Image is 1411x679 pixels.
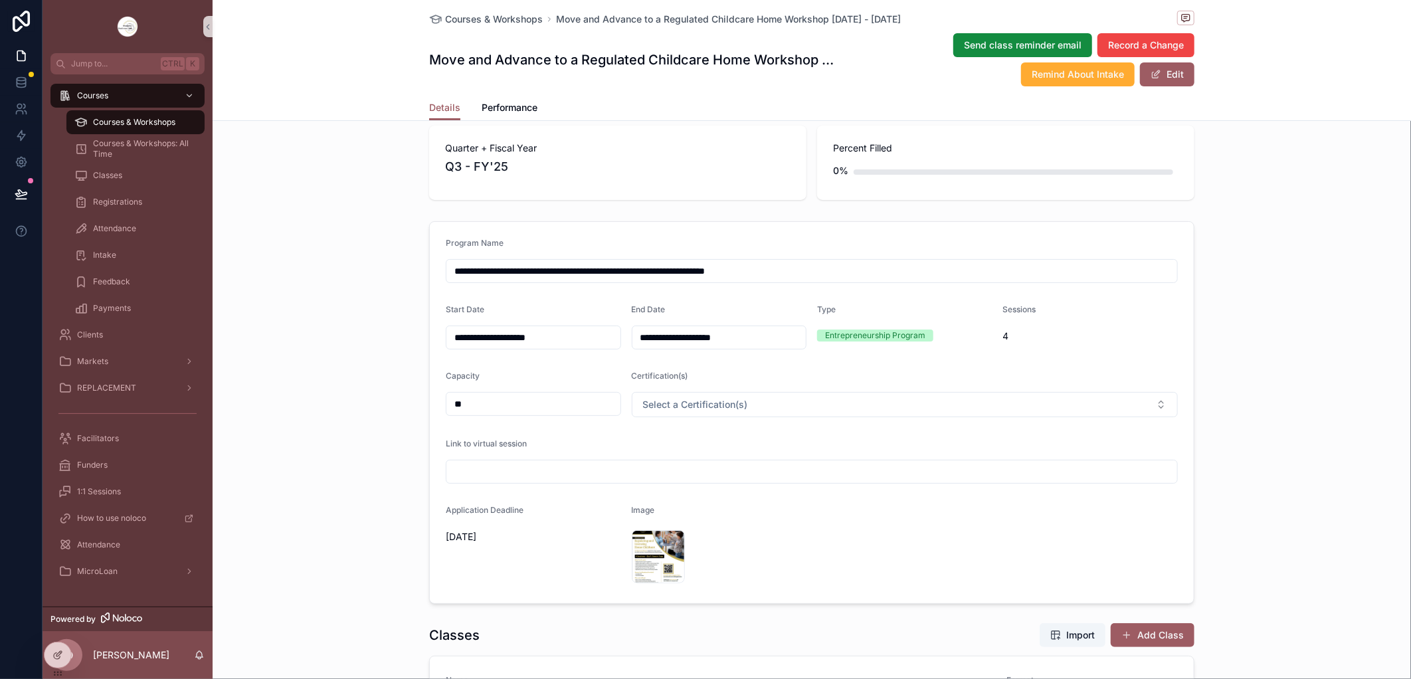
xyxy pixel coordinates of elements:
[1021,62,1135,86] button: Remind About Intake
[817,304,836,314] span: Type
[482,101,537,114] span: Performance
[66,217,205,241] a: Attendance
[187,58,198,69] span: K
[93,138,191,159] span: Courses & Workshops: All Time
[161,57,185,70] span: Ctrl
[77,433,119,444] span: Facilitators
[77,90,108,101] span: Courses
[93,276,130,287] span: Feedback
[429,13,543,26] a: Courses & Workshops
[43,607,213,631] a: Powered by
[50,427,205,450] a: Facilitators
[556,13,901,26] a: Move and Advance to a Regulated Childcare Home Workshop [DATE] - [DATE]
[1108,39,1184,52] span: Record a Change
[50,533,205,557] a: Attendance
[643,398,748,411] span: Select a Certification(s)
[833,142,1178,155] span: Percent Filled
[1111,623,1194,647] button: Add Class
[1040,623,1105,647] button: Import
[953,33,1092,57] button: Send class reminder email
[93,170,122,181] span: Classes
[77,460,108,470] span: Funders
[66,137,205,161] a: Courses & Workshops: All Time
[632,392,1178,417] button: Select Button
[445,157,791,176] span: Q3 - FY'25
[50,323,205,347] a: Clients
[93,648,169,662] p: [PERSON_NAME]
[50,506,205,530] a: How to use noloco
[1003,304,1036,314] span: Sessions
[66,190,205,214] a: Registrations
[446,238,504,248] span: Program Name
[71,58,155,69] span: Jump to...
[446,438,527,448] span: Link to virtual session
[50,453,205,477] a: Funders
[66,163,205,187] a: Classes
[50,480,205,504] a: 1:1 Sessions
[446,304,484,314] span: Start Date
[632,304,666,314] span: End Date
[93,223,136,234] span: Attendance
[66,243,205,267] a: Intake
[825,330,925,341] div: Entrepreneurship Program
[93,303,131,314] span: Payments
[632,505,655,515] span: Image
[445,13,543,26] span: Courses & Workshops
[1003,330,1178,343] span: 4
[93,197,142,207] span: Registrations
[429,101,460,114] span: Details
[1066,629,1095,642] span: Import
[445,142,791,155] span: Quarter + Fiscal Year
[77,513,146,524] span: How to use noloco
[446,371,480,381] span: Capacity
[964,39,1082,52] span: Send class reminder email
[117,16,138,37] img: App logo
[77,539,120,550] span: Attendance
[50,84,205,108] a: Courses
[50,614,96,625] span: Powered by
[1032,68,1124,81] span: Remind About Intake
[482,96,537,122] a: Performance
[50,53,205,74] button: Jump to...CtrlK
[446,530,621,543] span: [DATE]
[50,559,205,583] a: MicroLoan
[429,96,460,121] a: Details
[77,383,136,393] span: REPLACEMENT
[77,356,108,367] span: Markets
[429,50,836,69] h1: Move and Advance to a Regulated Childcare Home Workshop [DATE] - [DATE]
[77,330,103,340] span: Clients
[77,486,121,497] span: 1:1 Sessions
[66,110,205,134] a: Courses & Workshops
[1097,33,1194,57] button: Record a Change
[43,74,213,601] div: scrollable content
[66,270,205,294] a: Feedback
[429,626,480,644] h1: Classes
[446,505,523,515] span: Application Deadline
[93,117,175,128] span: Courses & Workshops
[632,371,688,381] span: Certification(s)
[77,566,118,577] span: MicroLoan
[66,296,205,320] a: Payments
[50,349,205,373] a: Markets
[1140,62,1194,86] button: Edit
[50,376,205,400] a: REPLACEMENT
[93,250,116,260] span: Intake
[833,157,848,184] div: 0%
